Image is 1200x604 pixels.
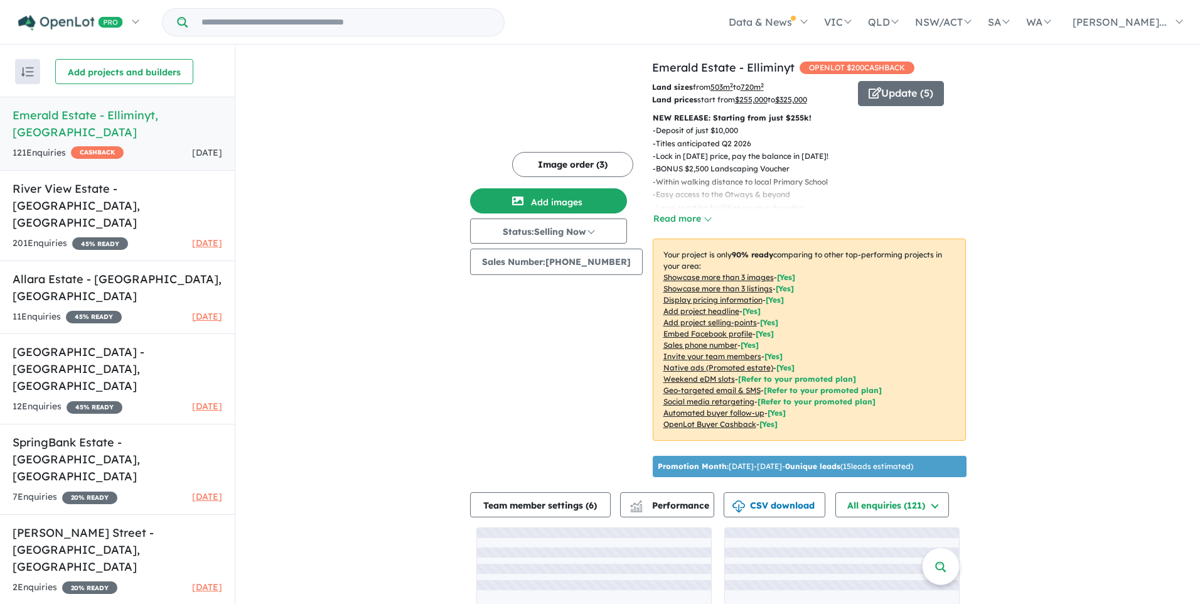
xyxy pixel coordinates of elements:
[67,401,122,414] span: 45 % READY
[730,82,733,89] sup: 2
[55,59,193,84] button: Add projects and builders
[777,272,795,282] span: [ Yes ]
[13,580,117,595] div: 2 Enquir ies
[663,318,757,327] u: Add project selling-points
[741,82,764,92] u: 720 m
[663,374,735,384] u: Weekend eDM slots
[190,9,501,36] input: Try estate name, suburb, builder or developer
[663,329,753,338] u: Embed Facebook profile
[760,318,778,327] span: [ Yes ]
[13,399,122,414] div: 12 Enquir ies
[663,419,756,429] u: OpenLot Buyer Cashback
[62,492,117,504] span: 20 % READY
[775,95,807,104] u: $ 325,000
[653,163,894,175] p: - BONUS $2,500 Landscaping Voucher
[741,340,759,350] span: [ Yes ]
[192,147,222,158] span: [DATE]
[663,352,761,361] u: Invite your team members
[470,492,611,517] button: Team member settings (6)
[653,239,966,441] p: Your project is only comparing to other top-performing projects in your area: - - - - - - - - - -...
[785,461,840,471] b: 0 unique leads
[13,146,124,161] div: 121 Enquir ies
[632,500,709,511] span: Performance
[835,492,949,517] button: All enquiries (121)
[663,363,773,372] u: Native ads (Promoted estate)
[758,397,876,406] span: [Refer to your promoted plan]
[663,386,761,395] u: Geo-targeted email & SMS
[13,490,117,505] div: 7 Enquir ies
[766,295,784,305] span: [ Yes ]
[663,340,737,350] u: Sales phone number
[776,284,794,293] span: [ Yes ]
[756,329,774,338] span: [ Yes ]
[724,492,825,517] button: CSV download
[658,461,729,471] b: Promotion Month:
[742,306,761,316] span: [ Yes ]
[658,461,913,472] p: [DATE] - [DATE] - ( 15 leads estimated)
[663,284,773,293] u: Showcase more than 3 listings
[710,82,733,92] u: 503 m
[653,202,894,214] p: - Local sporting facilities on your doorstep
[653,212,712,226] button: Read more
[800,62,914,74] span: OPENLOT $ 200 CASHBACK
[192,491,222,502] span: [DATE]
[13,310,122,325] div: 11 Enquir ies
[738,374,856,384] span: [Refer to your promoted plan]
[653,150,894,163] p: - Lock in [DATE] price, pay the balance in [DATE]!
[652,95,697,104] b: Land prices
[652,81,849,94] p: from
[653,176,894,188] p: - Within walking distance to local Primary School
[18,15,123,31] img: Openlot PRO Logo White
[620,492,714,517] button: Performance
[21,67,34,77] img: sort.svg
[653,112,966,124] p: NEW RELEASE: Starting from just $255k!
[512,152,633,177] button: Image order (3)
[1073,16,1167,28] span: [PERSON_NAME]...
[652,94,849,106] p: start from
[470,188,627,213] button: Add images
[652,82,693,92] b: Land sizes
[71,146,124,159] span: CASHBACK
[663,408,764,418] u: Automated buyer follow-up
[663,397,754,406] u: Social media retargeting
[761,82,764,89] sup: 2
[732,250,773,259] b: 90 % ready
[732,500,745,513] img: download icon
[759,419,778,429] span: [Yes]
[13,524,222,575] h5: [PERSON_NAME] Street - [GEOGRAPHIC_DATA] , [GEOGRAPHIC_DATA]
[470,249,643,275] button: Sales Number:[PHONE_NUMBER]
[663,272,774,282] u: Showcase more than 3 images
[768,95,807,104] span: to
[663,306,739,316] u: Add project headline
[653,188,894,201] p: - Easy access to the Otways & beyond
[13,343,222,394] h5: [GEOGRAPHIC_DATA] - [GEOGRAPHIC_DATA] , [GEOGRAPHIC_DATA]
[858,81,944,106] button: Update (5)
[62,581,117,594] span: 20 % READY
[589,500,594,511] span: 6
[653,138,894,150] p: - Titles anticipated Q2 2026
[13,107,222,141] h5: Emerald Estate - Elliminyt , [GEOGRAPHIC_DATA]
[72,237,128,250] span: 45 % READY
[630,504,643,512] img: bar-chart.svg
[764,386,882,395] span: [Refer to your promoted plan]
[768,408,786,418] span: [Yes]
[192,237,222,249] span: [DATE]
[630,500,641,507] img: line-chart.svg
[13,180,222,231] h5: River View Estate - [GEOGRAPHIC_DATA] , [GEOGRAPHIC_DATA]
[764,352,783,361] span: [ Yes ]
[192,581,222,593] span: [DATE]
[192,311,222,322] span: [DATE]
[653,124,894,137] p: - Deposit of just $10,000
[13,271,222,305] h5: Allara Estate - [GEOGRAPHIC_DATA] , [GEOGRAPHIC_DATA]
[192,401,222,412] span: [DATE]
[66,311,122,323] span: 45 % READY
[13,434,222,485] h5: SpringBank Estate - [GEOGRAPHIC_DATA] , [GEOGRAPHIC_DATA]
[652,60,795,75] a: Emerald Estate - Elliminyt
[733,82,764,92] span: to
[13,236,128,251] div: 201 Enquir ies
[663,295,763,305] u: Display pricing information
[776,363,795,372] span: [Yes]
[735,95,768,104] u: $ 255,000
[470,218,627,244] button: Status:Selling Now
